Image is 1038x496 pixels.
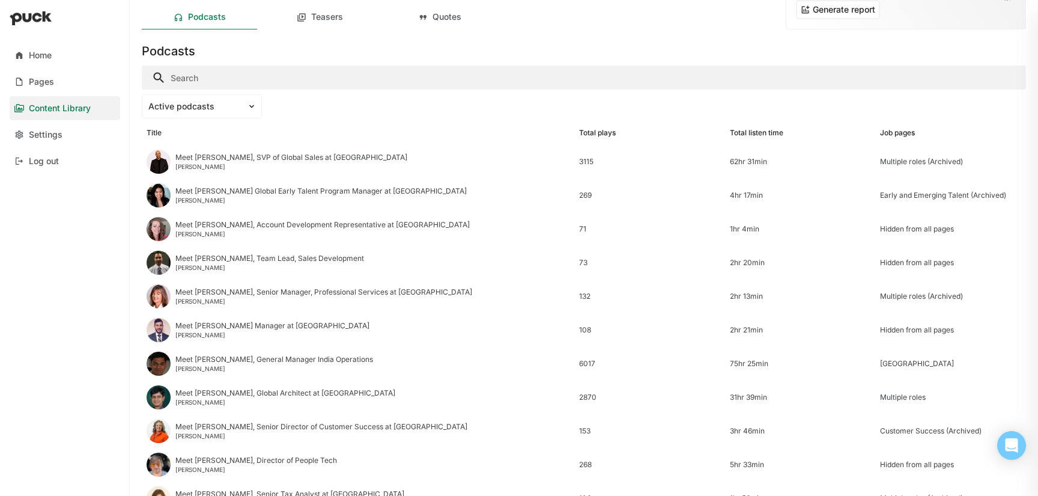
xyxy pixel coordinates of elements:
div: Quotes [432,12,461,22]
div: Meet [PERSON_NAME], Senior Director of Customer Success at [GEOGRAPHIC_DATA] [175,423,467,431]
div: 132 [579,292,720,301]
div: 2hr 20min [730,259,871,267]
div: [PERSON_NAME] [175,331,369,338]
div: [PERSON_NAME] [175,197,467,204]
div: Hidden from all pages [880,461,1021,469]
div: [PERSON_NAME] [175,432,467,439]
div: 268 [579,461,720,469]
div: Early and Emerging Talent (Archived) [880,191,1021,200]
a: Pages [10,70,120,94]
div: 153 [579,427,720,435]
div: [PERSON_NAME] [175,298,472,305]
div: [PERSON_NAME] [175,466,337,473]
div: Meet [PERSON_NAME], Senior Manager, Professional Services at [GEOGRAPHIC_DATA] [175,288,472,296]
div: 2870 [579,393,720,402]
div: Multiple roles (Archived) [880,158,1021,166]
div: Meet [PERSON_NAME], Team Lead, Sales Development [175,254,364,263]
div: 108 [579,326,720,334]
div: Settings [29,130,62,140]
div: 2hr 21min [730,326,871,334]
div: Pages [29,77,54,87]
div: 71 [579,225,720,233]
div: Hidden from all pages [880,259,1021,267]
div: Total plays [579,129,616,137]
input: Search [142,66,1026,90]
div: Multiple roles (Archived) [880,292,1021,301]
a: Home [10,43,120,67]
div: [GEOGRAPHIC_DATA] [880,360,1021,368]
div: 3hr 46min [730,427,871,435]
div: Job pages [880,129,915,137]
div: 73 [579,259,720,267]
div: Content Library [29,103,91,114]
div: [PERSON_NAME] [175,163,407,170]
div: 1hr 4min [730,225,871,233]
div: Teasers [311,12,343,22]
div: 75hr 25min [730,360,871,368]
div: Home [29,51,52,61]
div: Meet [PERSON_NAME], Account Development Representative at [GEOGRAPHIC_DATA] [175,221,470,229]
a: Settings [10,123,120,147]
div: Hidden from all pages [880,225,1021,233]
div: Meet [PERSON_NAME] Global Early Talent Program Manager at [GEOGRAPHIC_DATA] [175,187,467,195]
div: [PERSON_NAME] [175,230,470,237]
div: Meet [PERSON_NAME], Global Architect at [GEOGRAPHIC_DATA] [175,389,395,397]
div: Podcasts [188,12,226,22]
div: Customer Success (Archived) [880,427,1021,435]
a: Content Library [10,96,120,120]
div: 3115 [579,158,720,166]
div: 31hr 39min [730,393,871,402]
div: Multiple roles [880,393,1021,402]
div: Meet [PERSON_NAME] Manager at [GEOGRAPHIC_DATA] [175,322,369,330]
div: Hidden from all pages [880,326,1021,334]
div: [PERSON_NAME] [175,264,364,271]
div: 269 [579,191,720,200]
div: 62hr 31min [730,158,871,166]
h3: Podcasts [142,44,195,58]
div: 4hr 17min [730,191,871,200]
div: 5hr 33min [730,461,871,469]
div: Title [147,129,162,137]
div: 2hr 13min [730,292,871,301]
div: [PERSON_NAME] [175,365,373,372]
div: Total listen time [730,129,783,137]
div: Meet [PERSON_NAME], SVP of Global Sales at [GEOGRAPHIC_DATA] [175,153,407,162]
div: Open Intercom Messenger [997,431,1026,460]
div: Meet [PERSON_NAME], General Manager India Operations [175,355,373,364]
div: 6017 [579,360,720,368]
div: Meet [PERSON_NAME], Director of People Tech [175,456,337,465]
div: [PERSON_NAME] [175,399,395,406]
div: Log out [29,156,59,167]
